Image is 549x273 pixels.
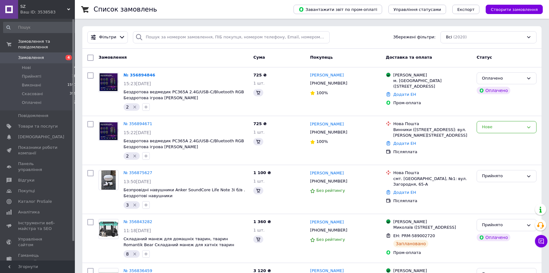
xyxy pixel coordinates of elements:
[253,219,271,224] span: 1 360 ₴
[393,92,416,97] a: Додати ЕН
[72,74,76,79] span: 18
[20,9,75,15] div: Ваш ID: 3538583
[94,6,157,13] h1: Список замовлень
[393,190,416,195] a: Додати ЕН
[393,7,441,12] span: Управління статусами
[310,219,344,225] a: [PERSON_NAME]
[124,81,151,86] span: 15:23[DATE]
[253,73,267,77] span: 725 ₴
[18,253,58,264] span: Гаманець компанії
[22,82,41,88] span: Виконані
[393,225,472,230] div: Миколаїв ([STREET_ADDRESS]
[386,55,432,60] span: Доставка та оплата
[253,228,265,232] span: 1 шт.
[124,90,244,100] a: Бездротова ведмедик PC365A 2.4G/USB-C/Bluetooth RGB Бездротова ігрова [PERSON_NAME]
[310,55,333,60] span: Покупець
[299,7,377,12] span: Завантажити звіт по пром-оплаті
[18,55,44,61] span: Замовлення
[482,173,524,179] div: Прийнято
[479,7,543,12] a: Створити замовлення
[535,235,547,247] button: Чат з покупцем
[18,188,35,194] span: Покупці
[393,78,472,89] div: м. [GEOGRAPHIC_DATA] ([STREET_ADDRESS]
[132,202,137,207] svg: Видалити мітку
[124,188,245,198] a: Безпровідні навушники Anker SoundCore Life Note 3i б/в . Бездротові навушники
[3,22,77,33] input: Пошук
[457,7,475,12] span: Експорт
[67,82,76,88] span: 1597
[393,141,416,146] a: Додати ЕН
[393,250,472,256] div: Пром-оплата
[99,73,118,91] img: Фото товару
[393,240,429,247] div: Заплановано
[18,39,75,50] span: Замовлення та повідомлення
[132,251,137,256] svg: Видалити мітку
[22,65,31,71] span: Нові
[477,55,492,60] span: Статус
[316,188,345,193] span: Без рейтингу
[18,124,58,129] span: Товари та послуги
[253,268,271,273] span: 3 120 ₴
[124,121,152,126] a: № 356894671
[491,7,538,12] span: Створити замовлення
[126,251,129,256] span: 8
[99,55,127,60] span: Замовлення
[310,170,344,176] a: [PERSON_NAME]
[446,34,452,40] span: Всі
[99,170,119,190] a: Фото товару
[477,234,510,241] div: Оплачено
[133,31,330,43] input: Пошук за номером замовлення, ПІБ покупця, номером телефону, Email, номером накладної
[99,72,119,92] a: Фото товару
[22,74,41,79] span: Прийняті
[309,128,348,136] div: [PHONE_NUMBER]
[482,124,524,130] div: Нове
[294,5,382,14] button: Завантажити звіт по пром-оплаті
[486,5,543,14] button: Створити замовлення
[316,139,328,144] span: 100%
[18,113,48,119] span: Повідомлення
[18,161,58,172] span: Панель управління
[309,79,348,87] div: [PHONE_NUMBER]
[393,149,472,155] div: Післяплата
[482,222,524,228] div: Прийнято
[126,154,129,158] span: 2
[253,179,265,183] span: 1 шт.
[310,121,344,127] a: [PERSON_NAME]
[253,130,265,134] span: 1 шт.
[253,81,265,85] span: 1 шт.
[124,236,234,253] a: Складаний манеж для домашніх тварин, тварин Romantik Bear Складаний манеж для хатніх тварин Roman...
[124,268,152,273] a: № 356836459
[18,209,40,215] span: Аналітика
[393,100,472,106] div: Пром-оплата
[393,127,472,138] div: Винники ([STREET_ADDRESS]: вул. [PERSON_NAME][STREET_ADDRESS]
[18,145,58,156] span: Показники роботи компанії
[18,199,52,204] span: Каталог ProSale
[124,130,151,135] span: 15:22[DATE]
[70,91,76,97] span: 399
[124,73,155,77] a: № 356894846
[99,222,118,237] img: Фото товару
[316,237,345,242] span: Без рейтингу
[393,233,435,238] span: ЕН: PRM-589002720
[453,35,467,39] span: (2020)
[99,219,119,239] a: Фото товару
[18,236,58,248] span: Управління сайтом
[126,202,129,207] span: 3
[99,34,116,40] span: Фільтри
[99,122,118,140] img: Фото товару
[452,5,480,14] button: Експорт
[477,87,510,94] div: Оплачено
[393,34,436,40] span: Збережені фільтри:
[132,105,137,110] svg: Видалити мітку
[309,226,348,234] div: [PHONE_NUMBER]
[22,100,41,105] span: Оплачені
[253,55,265,60] span: Cума
[124,179,151,184] span: 13:50[DATE]
[126,105,129,110] span: 2
[393,198,472,204] div: Післяплата
[253,121,267,126] span: 725 ₴
[124,139,244,149] span: Бездротова ведмедик PC365A 2.4G/USB-C/Bluetooth RGB Бездротова ігрова [PERSON_NAME]
[316,90,328,95] span: 100%
[253,170,271,175] span: 1 100 ₴
[18,220,58,232] span: Інструменти веб-майстра та SEO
